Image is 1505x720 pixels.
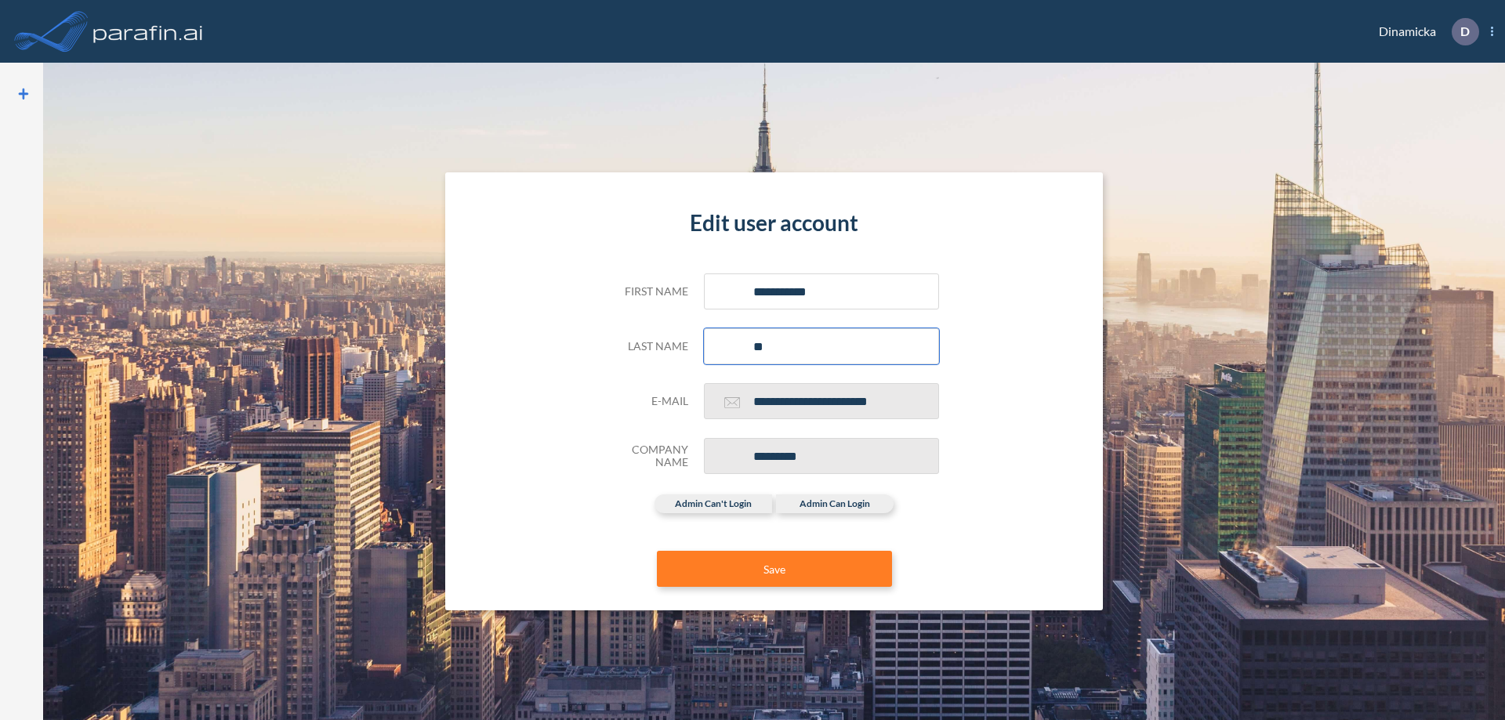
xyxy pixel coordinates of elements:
[610,340,688,353] h5: Last name
[657,551,892,587] button: Save
[655,494,772,513] label: admin can't login
[90,16,206,47] img: logo
[1460,24,1470,38] p: D
[610,395,688,408] h5: E-mail
[610,210,939,237] h4: Edit user account
[776,494,894,513] label: admin can login
[610,285,688,298] h5: First name
[610,443,688,470] h5: Company Name
[1355,18,1493,45] div: Dinamicka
